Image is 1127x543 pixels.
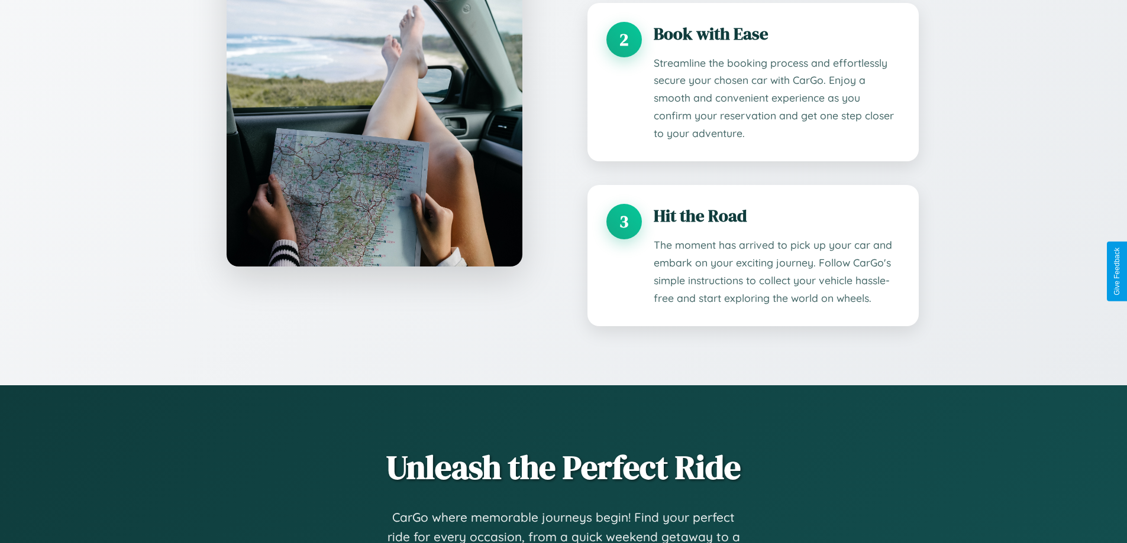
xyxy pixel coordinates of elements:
[1113,248,1121,295] div: Give Feedback
[654,54,900,143] p: Streamline the booking process and effortlessly secure your chosen car with CarGo. Enjoy a smooth...
[654,204,900,227] h3: Hit the Road
[654,22,900,45] h3: Book with Ease
[606,204,642,239] div: 3
[654,236,900,307] p: The moment has arrived to pick up your car and embark on your exciting journey. Follow CarGo's si...
[209,444,919,490] h2: Unleash the Perfect Ride
[606,22,642,57] div: 2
